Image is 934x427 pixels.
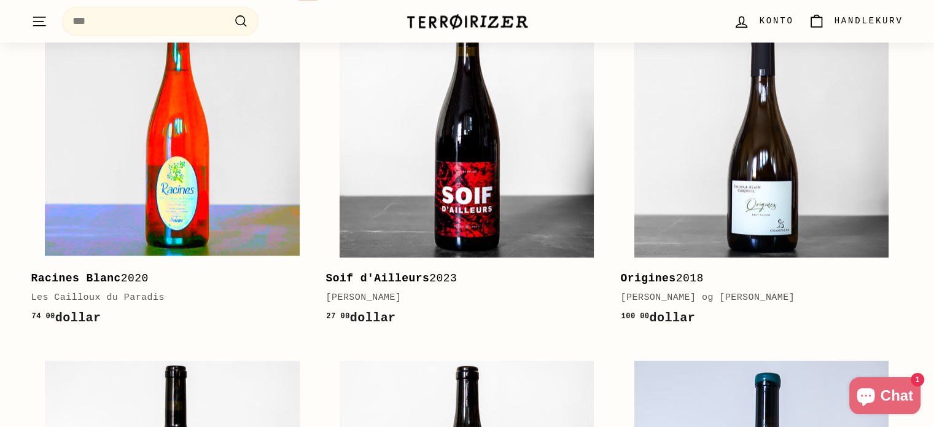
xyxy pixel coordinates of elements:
font: dollar [649,311,695,325]
a: Handlekurv [801,3,910,39]
font: Racines Blanc [31,272,121,284]
font: [PERSON_NAME] [325,292,401,303]
font: Les Cailloux du Paradis [31,292,165,303]
font: Handlekurv [834,16,903,26]
inbox-online-store-chat: Shopify nettbutikk chat [846,377,924,417]
font: Konto [759,16,793,26]
font: Soif d'Ailleurs [325,272,429,284]
font: 74 00 [32,312,55,321]
font: dollar [55,311,101,325]
font: Origines [620,272,675,284]
font: 2020 [121,272,149,284]
font: 27 00 [326,312,349,321]
font: 2018 [675,272,703,284]
font: 100 00 [621,312,649,321]
font: dollar [350,311,396,325]
font: 2023 [429,272,457,284]
a: Konto [726,3,801,39]
font: [PERSON_NAME] og [PERSON_NAME] [620,292,795,303]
